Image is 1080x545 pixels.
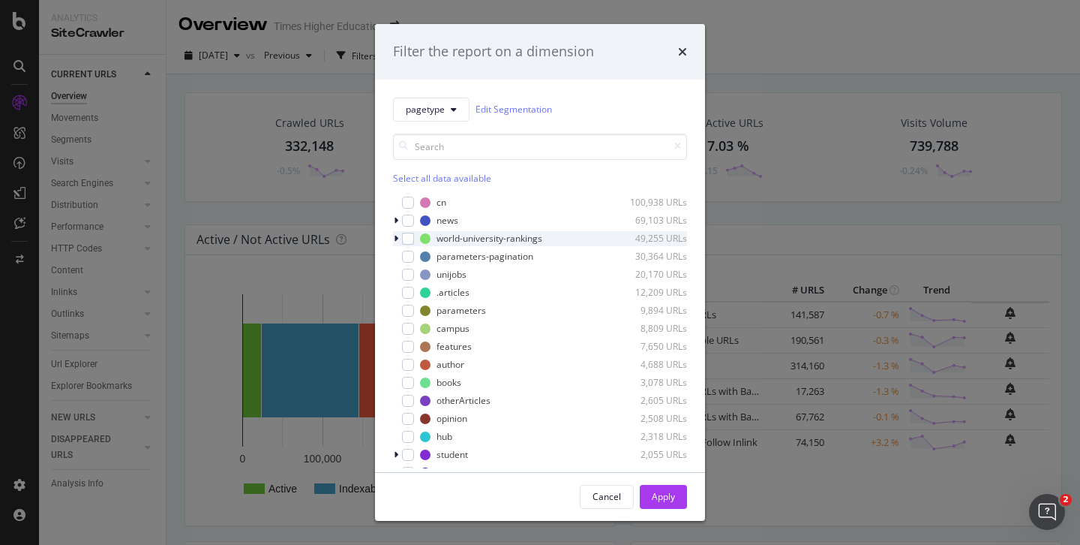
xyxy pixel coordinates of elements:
[436,358,464,371] div: author
[436,430,452,443] div: hub
[613,340,687,353] div: 7,650 URLs
[613,322,687,335] div: 8,809 URLs
[640,485,687,509] button: Apply
[1060,494,1072,506] span: 2
[613,394,687,407] div: 2,605 URLs
[613,412,687,425] div: 2,508 URLs
[436,214,458,227] div: news
[613,286,687,299] div: 12,209 URLs
[613,250,687,263] div: 30,364 URLs
[436,196,446,209] div: cn
[393,134,687,160] input: Search
[436,304,486,317] div: parameters
[592,490,621,503] div: Cancel
[375,24,705,521] div: modal
[393,172,687,185] div: Select all data available
[436,376,461,389] div: books
[436,250,533,263] div: parameters-pagination
[436,322,469,335] div: campus
[613,268,687,281] div: 20,170 URLs
[436,268,466,281] div: unijobs
[613,304,687,317] div: 9,894 URLs
[613,358,687,371] div: 4,688 URLs
[580,485,634,509] button: Cancel
[475,101,552,117] a: Edit Segmentation
[613,430,687,443] div: 2,318 URLs
[436,412,467,425] div: opinion
[436,286,469,299] div: .articles
[652,490,675,503] div: Apply
[436,466,468,479] div: content
[393,42,594,62] div: Filter the report on a dimension
[406,103,445,116] span: pagetype
[393,98,469,122] button: pagetype
[613,232,687,245] div: 49,255 URLs
[613,448,687,461] div: 2,055 URLs
[436,232,542,245] div: world-university-rankings
[436,340,472,353] div: features
[613,376,687,389] div: 3,078 URLs
[678,42,687,62] div: times
[436,448,468,461] div: student
[613,196,687,209] div: 100,938 URLs
[613,466,687,479] div: 1,188 URLs
[613,214,687,227] div: 69,103 URLs
[1029,494,1065,530] iframe: Intercom live chat
[436,394,490,407] div: otherArticles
